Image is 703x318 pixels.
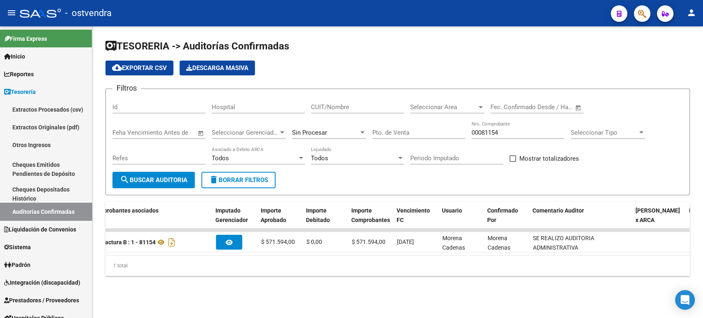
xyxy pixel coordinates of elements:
[257,202,303,229] datatable-header-cell: Importe Aprobado
[215,207,248,223] span: Imputado Gerenciador
[4,52,25,61] span: Inicio
[4,296,79,305] span: Prestadores / Proveedores
[112,82,141,94] h3: Filtros
[4,225,76,234] span: Liquidación de Convenios
[112,172,195,188] button: Buscar Auditoria
[212,154,229,162] span: Todos
[92,207,159,214] span: Comprobantes asociados
[442,235,465,251] span: Morena Cadenas
[632,202,686,229] datatable-header-cell: Fecha Debitado x ARCA
[311,154,328,162] span: Todos
[89,202,212,229] datatable-header-cell: Comprobantes asociados
[112,63,122,72] mat-icon: cloud_download
[196,129,206,138] button: Open calendar
[531,103,571,111] input: Fecha fin
[397,207,430,223] span: Vencimiento FC
[687,8,696,18] mat-icon: person
[397,238,414,245] span: [DATE]
[65,4,112,22] span: - ostvendra
[4,70,34,79] span: Reportes
[4,87,36,96] span: Tesorería
[102,239,156,246] strong: Factura B : 1 - 81154
[209,175,219,185] mat-icon: delete
[533,235,594,251] span: SE REALIZO AUDITORIA ADMINISTRATIVA
[105,61,173,75] button: Exportar CSV
[410,103,477,111] span: Seleccionar Area
[442,207,462,214] span: Usuario
[574,103,583,112] button: Open calendar
[439,202,484,229] datatable-header-cell: Usuario
[519,154,579,164] span: Mostrar totalizadores
[112,64,167,72] span: Exportar CSV
[351,207,390,223] span: Importe Comprobantes
[306,238,322,245] span: $ 0,00
[120,175,130,185] mat-icon: search
[166,236,177,249] i: Descargar documento
[180,61,255,75] app-download-masive: Descarga masiva de comprobantes (adjuntos)
[212,202,257,229] datatable-header-cell: Imputado Gerenciador
[533,207,584,214] span: Comentario Auditor
[4,278,80,287] span: Integración (discapacidad)
[488,235,510,251] span: Morena Cadenas
[484,202,529,229] datatable-header-cell: Confirmado Por
[635,207,680,223] span: [PERSON_NAME] x ARCA
[487,207,518,223] span: Confirmado Por
[212,129,278,136] span: Seleccionar Gerenciador
[529,202,632,229] datatable-header-cell: Comentario Auditor
[186,64,248,72] span: Descarga Masiva
[393,202,439,229] datatable-header-cell: Vencimiento FC
[490,103,524,111] input: Fecha inicio
[201,172,276,188] button: Borrar Filtros
[303,202,348,229] datatable-header-cell: Importe Debitado
[292,129,327,136] span: Sin Procesar
[209,176,268,184] span: Borrar Filtros
[180,61,255,75] button: Descarga Masiva
[261,238,295,245] span: $ 571.594,00
[105,255,690,276] div: 1 total
[306,207,330,223] span: Importe Debitado
[4,243,31,252] span: Sistema
[352,238,385,245] span: $ 571.594,00
[4,34,47,43] span: Firma Express
[105,40,289,52] span: TESORERIA -> Auditorías Confirmadas
[571,129,638,136] span: Seleccionar Tipo
[4,260,30,269] span: Padrón
[120,176,187,184] span: Buscar Auditoria
[675,290,695,310] div: Open Intercom Messenger
[348,202,393,229] datatable-header-cell: Importe Comprobantes
[261,207,286,223] span: Importe Aprobado
[7,8,16,18] mat-icon: menu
